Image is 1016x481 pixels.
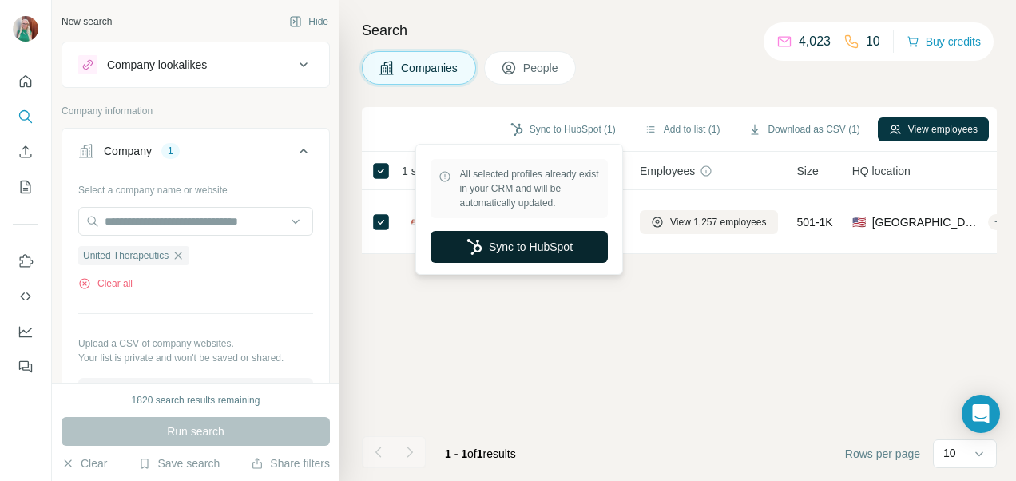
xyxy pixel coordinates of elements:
[161,144,180,158] div: 1
[477,447,483,460] span: 1
[962,395,1000,433] div: Open Intercom Messenger
[907,30,981,53] button: Buy credits
[62,132,329,177] button: Company1
[401,60,459,76] span: Companies
[104,143,152,159] div: Company
[13,247,38,276] button: Use Surfe on LinkedIn
[13,137,38,166] button: Enrich CSV
[83,248,169,263] span: United Therapeutics
[62,104,330,118] p: Company information
[13,67,38,96] button: Quick start
[633,117,732,141] button: Add to list (1)
[445,447,467,460] span: 1 - 1
[13,16,38,42] img: Avatar
[62,455,107,471] button: Clear
[132,393,260,407] div: 1820 search results remaining
[13,317,38,346] button: Dashboard
[523,60,560,76] span: People
[78,378,313,407] button: Upload a list of companies
[670,215,767,229] span: View 1,257 employees
[78,276,133,291] button: Clear all
[943,445,956,461] p: 10
[988,215,1012,229] div: + 5
[13,102,38,131] button: Search
[799,32,831,51] p: 4,023
[737,117,871,141] button: Download as CSV (1)
[251,455,330,471] button: Share filters
[78,336,313,351] p: Upload a CSV of company websites.
[445,447,516,460] span: results
[278,10,339,34] button: Hide
[852,214,866,230] span: 🇺🇸
[640,210,778,234] button: View 1,257 employees
[878,117,989,141] button: View employees
[845,446,920,462] span: Rows per page
[13,173,38,201] button: My lists
[467,447,477,460] span: of
[499,117,627,141] button: Sync to HubSpot (1)
[402,163,453,179] span: 1 selected
[13,282,38,311] button: Use Surfe API
[107,57,207,73] div: Company lookalikes
[138,455,220,471] button: Save search
[62,46,329,84] button: Company lookalikes
[872,214,982,230] span: [GEOGRAPHIC_DATA], [US_STATE]
[866,32,880,51] p: 10
[640,163,695,179] span: Employees
[62,14,112,29] div: New search
[78,177,313,197] div: Select a company name or website
[13,352,38,381] button: Feedback
[797,163,819,179] span: Size
[410,209,435,235] img: Logo of United Therapeutics
[459,167,600,210] span: All selected profiles already exist in your CRM and will be automatically updated.
[362,19,997,42] h4: Search
[852,163,911,179] span: HQ location
[431,231,608,263] button: Sync to HubSpot
[797,214,833,230] span: 501-1K
[78,351,313,365] p: Your list is private and won't be saved or shared.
